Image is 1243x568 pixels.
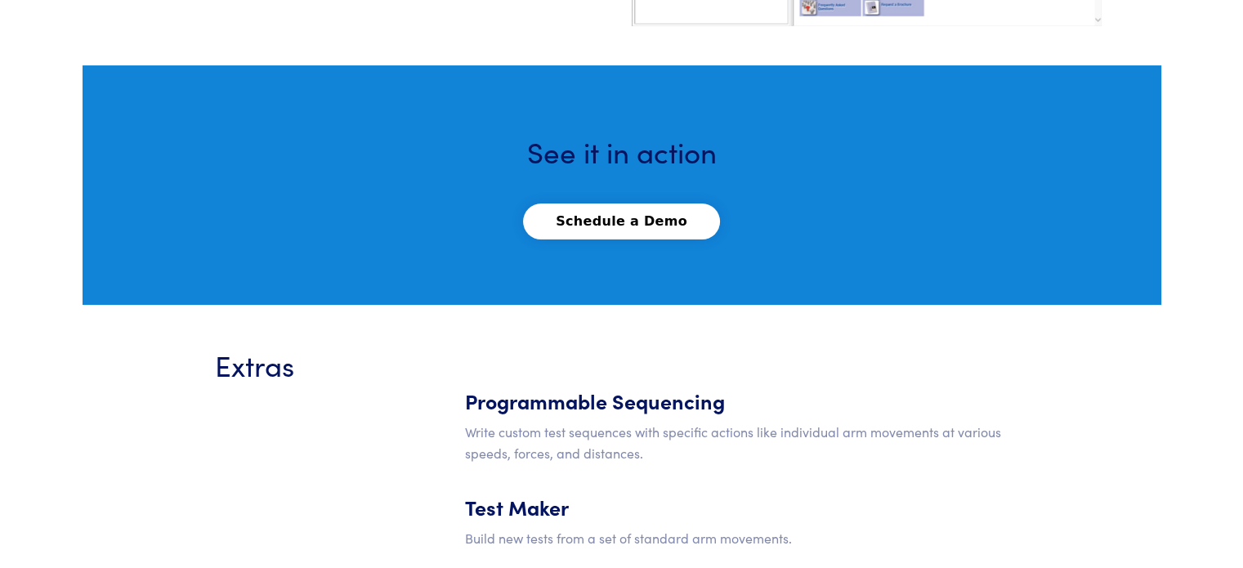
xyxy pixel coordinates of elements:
[215,344,445,384] h3: Extras
[158,131,1086,171] h3: See it in action
[523,203,720,239] button: Schedule a Demo
[465,476,1029,521] h5: Test Maker
[465,528,1029,549] p: Build new tests from a set of standard arm movements.
[465,422,1029,463] p: Write custom test sequences with specific actions like individual arm movements at various speeds...
[465,370,1029,415] h5: Programmable Sequencing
